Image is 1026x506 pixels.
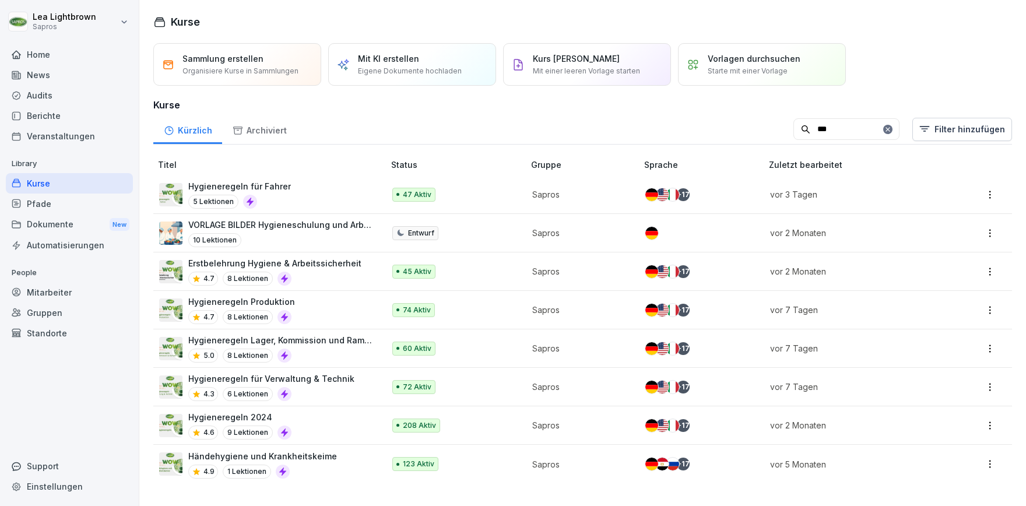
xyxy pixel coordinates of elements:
[403,343,431,354] p: 60 Aktiv
[6,194,133,214] a: Pfade
[532,419,626,431] p: Sapros
[6,235,133,255] a: Automatisierungen
[223,310,273,324] p: 8 Lektionen
[223,465,271,479] p: 1 Lektionen
[666,342,679,355] img: it.svg
[6,214,133,236] div: Dokumente
[403,459,434,469] p: 123 Aktiv
[532,458,626,470] p: Sapros
[677,419,690,432] div: + 17
[533,52,620,65] p: Kurs [PERSON_NAME]
[182,66,298,76] p: Organisiere Kurse in Sammlungen
[6,456,133,476] div: Support
[403,189,431,200] p: 47 Aktiv
[159,337,182,360] img: wagh1yur5rvun2g7ssqmx67c.png
[408,228,434,238] p: Entwurf
[223,426,273,440] p: 9 Lektionen
[666,304,679,317] img: it.svg
[203,312,215,322] p: 4.7
[656,381,669,393] img: us.svg
[645,342,658,355] img: de.svg
[656,419,669,432] img: us.svg
[677,381,690,393] div: + 17
[203,273,215,284] p: 4.7
[403,382,431,392] p: 72 Aktiv
[532,265,626,277] p: Sapros
[6,173,133,194] a: Kurse
[656,304,669,317] img: us.svg
[770,419,936,431] p: vor 2 Monaten
[770,188,936,201] p: vor 3 Tagen
[6,44,133,65] a: Home
[677,458,690,470] div: + 17
[532,188,626,201] p: Sapros
[159,414,182,437] img: spf8cohbzgdspq4gqhh13hav.png
[203,350,215,361] p: 5.0
[403,420,436,431] p: 208 Aktiv
[6,282,133,303] div: Mitarbeiter
[171,14,200,30] h1: Kurse
[188,373,354,385] p: Hygieneregeln für Verwaltung & Technik
[6,126,133,146] div: Veranstaltungen
[666,265,679,278] img: it.svg
[645,458,658,470] img: de.svg
[645,265,658,278] img: de.svg
[188,450,337,462] p: Händehygiene und Krankheitskeime
[656,265,669,278] img: us.svg
[770,342,936,354] p: vor 7 Tagen
[769,159,950,171] p: Zuletzt bearbeitet
[223,387,273,401] p: 6 Lektionen
[6,263,133,282] p: People
[645,188,658,201] img: de.svg
[6,323,133,343] a: Standorte
[188,411,291,423] p: Hygieneregeln 2024
[6,154,133,173] p: Library
[645,227,658,240] img: de.svg
[645,304,658,317] img: de.svg
[159,222,182,245] img: pr5aqq131xq01qn5zkj01hng.png
[159,375,182,399] img: qyq0a2416wu59rzz6gvkqk6n.png
[403,305,431,315] p: 74 Aktiv
[677,188,690,201] div: + 17
[188,180,291,192] p: Hygieneregeln für Fahrer
[644,159,764,171] p: Sprache
[656,188,669,201] img: us.svg
[188,296,295,308] p: Hygieneregeln Produktion
[153,114,222,144] a: Kürzlich
[708,52,800,65] p: Vorlagen durchsuchen
[203,389,215,399] p: 4.3
[645,381,658,393] img: de.svg
[188,219,373,231] p: VORLAGE BILDER Hygieneschulung und Arbeitssicherheit im Lebensmittelbetrieb
[6,303,133,323] a: Gruppen
[203,427,215,438] p: 4.6
[33,23,96,31] p: Sapros
[532,304,626,316] p: Sapros
[159,183,182,206] img: vwx8k6ya36xzvqnkwtub9yzx.png
[6,106,133,126] a: Berichte
[33,12,96,22] p: Lea Lightbrown
[770,381,936,393] p: vor 7 Tagen
[188,233,241,247] p: 10 Lektionen
[223,272,273,286] p: 8 Lektionen
[6,476,133,497] a: Einstellungen
[531,159,640,171] p: Gruppe
[110,218,129,231] div: New
[223,349,273,363] p: 8 Lektionen
[532,342,626,354] p: Sapros
[645,419,658,432] img: de.svg
[6,65,133,85] a: News
[222,114,297,144] a: Archiviert
[159,298,182,322] img: l8527dfigmvtvnh9bpu1gycw.png
[358,66,462,76] p: Eigene Dokumente hochladen
[188,195,238,209] p: 5 Lektionen
[159,260,182,283] img: pkq2tt5k3ouzq565y6vdjv60.png
[770,304,936,316] p: vor 7 Tagen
